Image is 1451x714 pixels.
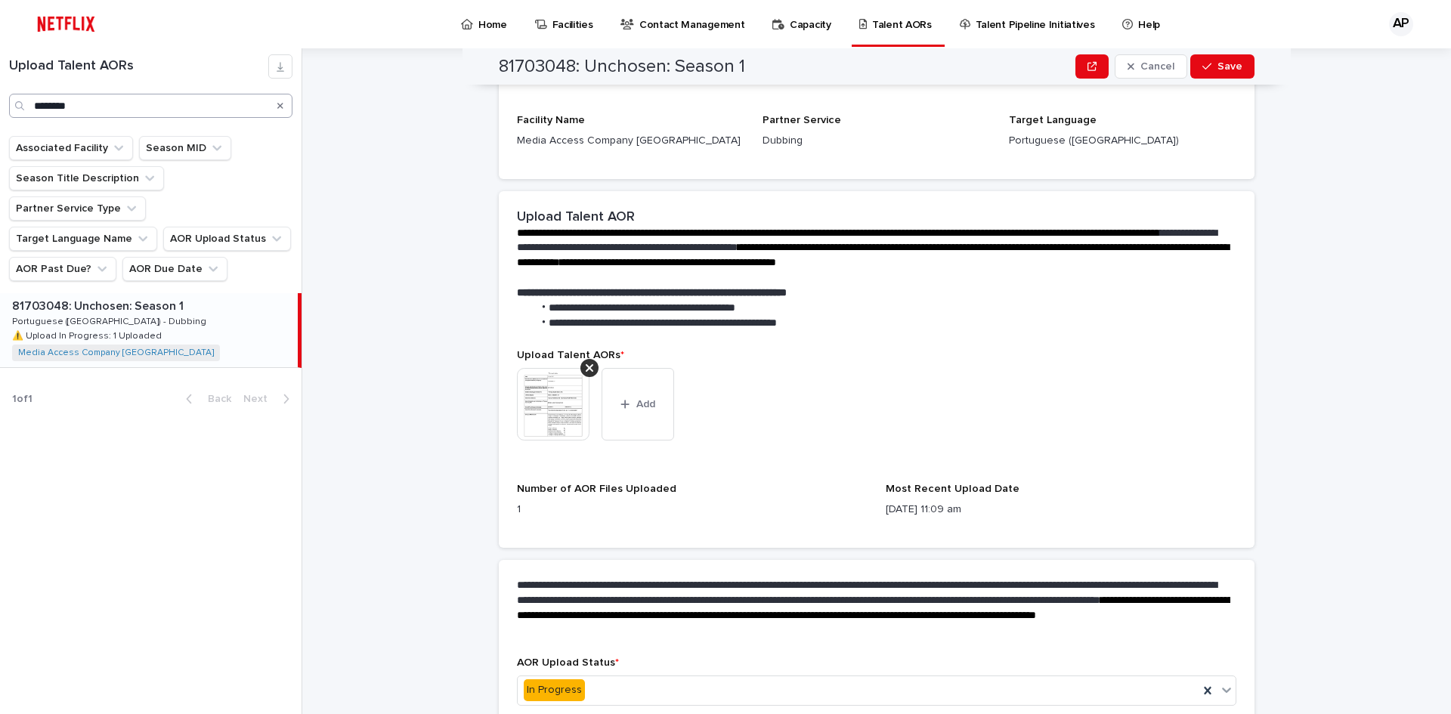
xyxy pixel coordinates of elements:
[12,296,187,314] p: 81703048: Unchosen: Season 1
[1009,115,1097,125] span: Target Language
[243,394,277,404] span: Next
[517,350,624,360] span: Upload Talent AORs
[12,328,165,342] p: ⚠️ Upload In Progress: 1 Uploaded
[9,257,116,281] button: AOR Past Due?
[886,502,1236,518] p: [DATE] 11:09 am
[30,9,102,39] img: ifQbXi3ZQGMSEF7WDB7W
[1190,54,1255,79] button: Save
[517,502,868,518] p: 1
[174,392,237,406] button: Back
[517,115,585,125] span: Facility Name
[9,227,157,251] button: Target Language Name
[122,257,227,281] button: AOR Due Date
[199,394,231,404] span: Back
[1389,12,1413,36] div: AP
[139,136,231,160] button: Season MID
[517,657,619,668] span: AOR Upload Status
[1217,61,1242,72] span: Save
[517,484,676,494] span: Number of AOR Files Uploaded
[763,133,990,149] p: Dubbing
[602,368,674,440] button: Add
[763,115,841,125] span: Partner Service
[1140,61,1174,72] span: Cancel
[163,227,291,251] button: AOR Upload Status
[9,196,146,221] button: Partner Service Type
[9,58,268,75] h1: Upload Talent AORs
[636,399,655,410] span: Add
[886,484,1019,494] span: Most Recent Upload Date
[9,136,133,160] button: Associated Facility
[517,133,744,149] p: Media Access Company [GEOGRAPHIC_DATA]
[524,679,585,701] div: In Progress
[499,56,745,78] h2: 81703048: Unchosen: Season 1
[12,314,209,327] p: Portuguese ([GEOGRAPHIC_DATA]) - Dubbing
[9,94,292,118] input: Search
[1009,133,1236,149] p: Portuguese ([GEOGRAPHIC_DATA])
[517,209,635,226] h2: Upload Talent AOR
[1115,54,1187,79] button: Cancel
[18,348,214,358] a: Media Access Company [GEOGRAPHIC_DATA]
[237,392,302,406] button: Next
[9,166,164,190] button: Season Title Description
